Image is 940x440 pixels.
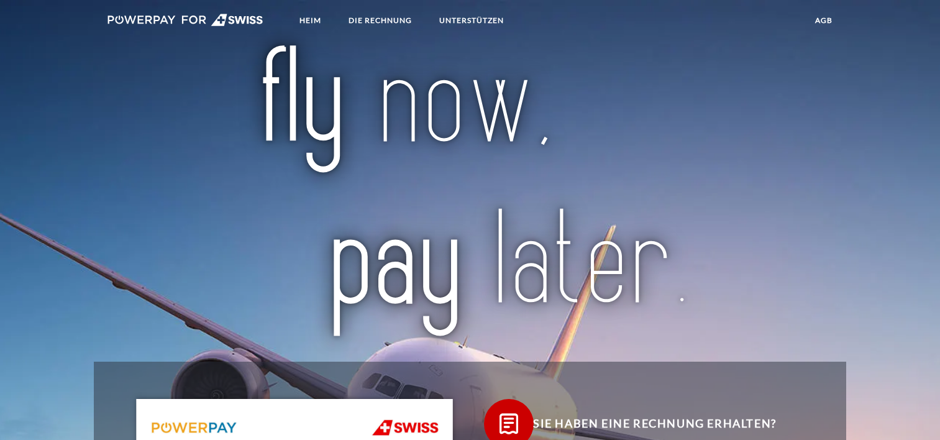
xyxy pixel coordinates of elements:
a: DIE RECHNUNG [338,9,422,32]
a: Heim [289,9,332,32]
img: logo-swiss-white.svg [107,14,263,26]
a: AGB [805,9,843,32]
img: qb_bill.svg [493,408,524,439]
img: title-swiss_en.svg [140,44,800,338]
a: UNTERSTÜTZEN [429,9,514,32]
